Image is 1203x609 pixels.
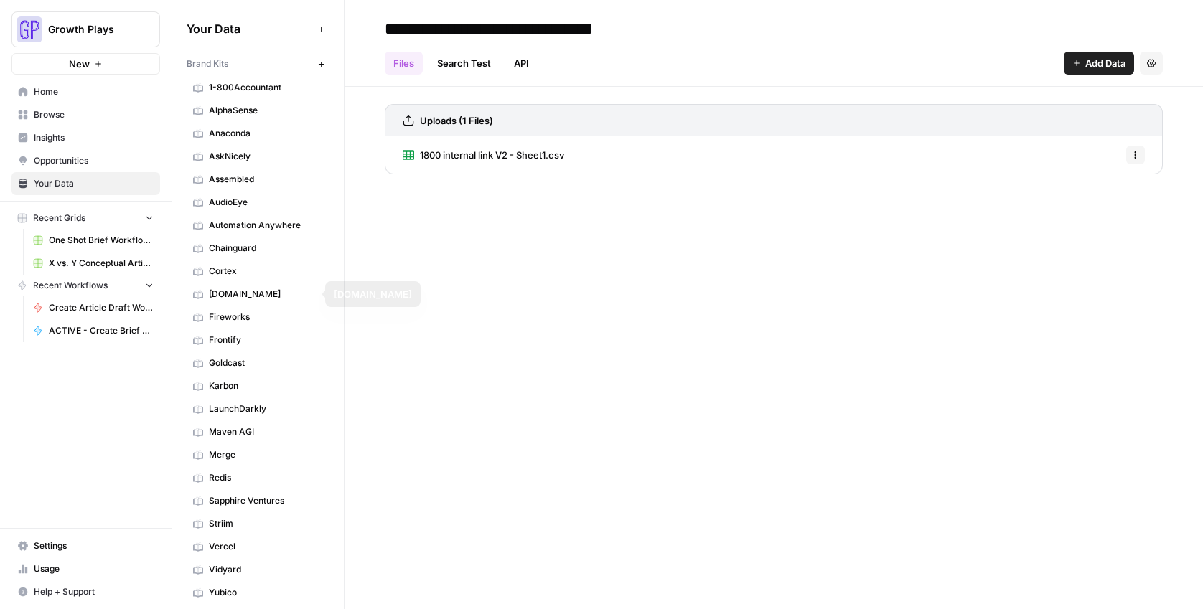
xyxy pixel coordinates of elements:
[187,260,329,283] a: Cortex
[11,557,160,580] a: Usage
[209,81,323,94] span: 1-800Accountant
[11,207,160,229] button: Recent Grids
[187,581,329,604] a: Yubico
[33,212,85,225] span: Recent Grids
[34,177,154,190] span: Your Data
[11,275,160,296] button: Recent Workflows
[187,76,329,99] a: 1-800Accountant
[69,57,90,71] span: New
[34,562,154,575] span: Usage
[187,512,329,535] a: Striim
[420,148,564,162] span: 1800 internal link V2 - Sheet1.csv
[187,306,329,329] a: Fireworks
[17,16,42,42] img: Growth Plays Logo
[48,22,135,37] span: Growth Plays
[209,265,323,278] span: Cortex
[403,105,493,136] a: Uploads (1 Files)
[187,558,329,581] a: Vidyard
[187,374,329,397] a: Karbon
[33,279,108,292] span: Recent Workflows
[187,20,312,37] span: Your Data
[34,131,154,144] span: Insights
[11,53,160,75] button: New
[11,103,160,126] a: Browse
[49,324,154,337] span: ACTIVE - Create Brief Workflow
[11,11,160,47] button: Workspace: Growth Plays
[403,136,564,174] a: 1800 internal link V2 - Sheet1.csv
[187,237,329,260] a: Chainguard
[209,425,323,438] span: Maven AGI
[209,242,323,255] span: Chainguard
[209,311,323,324] span: Fireworks
[209,517,323,530] span: Striim
[187,122,329,145] a: Anaconda
[209,448,323,461] span: Merge
[187,283,329,306] a: [DOMAIN_NAME]
[34,108,154,121] span: Browse
[187,420,329,443] a: Maven AGI
[209,586,323,599] span: Yubico
[34,585,154,598] span: Help + Support
[34,154,154,167] span: Opportunities
[187,168,329,191] a: Assembled
[209,334,323,346] span: Frontify
[34,539,154,552] span: Settings
[209,150,323,163] span: AskNicely
[209,196,323,209] span: AudioEye
[34,85,154,98] span: Home
[429,52,500,75] a: Search Test
[49,301,154,314] span: Create Article Draft Workflow
[11,580,160,603] button: Help + Support
[420,113,493,128] h3: Uploads (1 Files)
[187,351,329,374] a: Goldcast
[187,329,329,351] a: Frontify
[187,466,329,489] a: Redis
[27,319,160,342] a: ACTIVE - Create Brief Workflow
[209,379,323,392] span: Karbon
[209,127,323,140] span: Anaconda
[1085,56,1125,70] span: Add Data
[11,172,160,195] a: Your Data
[27,252,160,275] a: X vs. Y Conceptual Articles
[209,173,323,186] span: Assembled
[209,494,323,507] span: Sapphire Ventures
[11,80,160,103] a: Home
[27,229,160,252] a: One Shot Brief Workflow Grid
[187,57,228,70] span: Brand Kits
[209,288,323,301] span: [DOMAIN_NAME]
[187,191,329,214] a: AudioEye
[49,257,154,270] span: X vs. Y Conceptual Articles
[209,471,323,484] span: Redis
[187,489,329,512] a: Sapphire Ventures
[187,443,329,466] a: Merge
[187,535,329,558] a: Vercel
[209,540,323,553] span: Vercel
[187,214,329,237] a: Automation Anywhere
[11,126,160,149] a: Insights
[187,145,329,168] a: AskNicely
[209,104,323,117] span: AlphaSense
[49,234,154,247] span: One Shot Brief Workflow Grid
[11,149,160,172] a: Opportunities
[209,219,323,232] span: Automation Anywhere
[1064,52,1134,75] button: Add Data
[209,402,323,415] span: LaunchDarkly
[27,296,160,319] a: Create Article Draft Workflow
[385,52,423,75] a: Files
[11,534,160,557] a: Settings
[505,52,538,75] a: API
[187,99,329,122] a: AlphaSense
[209,357,323,369] span: Goldcast
[209,563,323,576] span: Vidyard
[187,397,329,420] a: LaunchDarkly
